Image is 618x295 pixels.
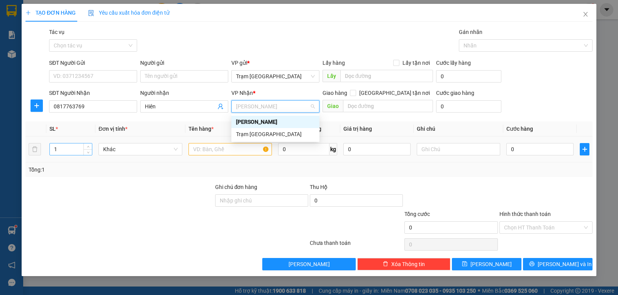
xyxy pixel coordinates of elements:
li: VP [PERSON_NAME] [53,33,103,41]
span: Lấy [323,70,340,82]
span: Khác [103,143,177,155]
li: Trung Nga [4,4,112,19]
div: Trạm [GEOGRAPHIC_DATA] [236,130,315,138]
span: save [462,261,467,267]
span: [PERSON_NAME] [289,260,330,268]
button: plus [31,99,43,112]
label: Cước giao hàng [436,90,474,96]
span: Đơn vị tính [98,126,127,132]
button: printer[PERSON_NAME] và In [523,258,593,270]
span: Lấy tận nơi [399,59,433,67]
b: T1 [PERSON_NAME], P Phú Thuỷ [53,42,100,66]
span: Cước hàng [506,126,533,132]
img: icon [88,10,94,16]
span: close [582,11,589,17]
div: Tổng: 1 [29,165,239,174]
input: Dọc đường [343,100,433,112]
div: Chưa thanh toán [309,239,404,252]
span: Increase Value [83,143,92,149]
span: [GEOGRAPHIC_DATA] tận nơi [356,89,433,97]
span: Phan Thiết [236,101,315,112]
div: SĐT Người Gửi [49,59,137,67]
span: Xóa Thông tin [391,260,425,268]
div: VP gửi [231,59,319,67]
th: Ghi chú [414,121,503,137]
span: [PERSON_NAME] và In [538,260,592,268]
button: save[PERSON_NAME] [452,258,521,270]
span: Tổng cước [404,211,430,217]
span: printer [529,261,535,267]
button: plus [580,143,589,155]
input: Dọc đường [340,70,433,82]
input: Cước lấy hàng [436,70,501,83]
label: Tác vụ [49,29,65,35]
span: delete [383,261,388,267]
input: VD: Bàn, Ghế [188,143,272,155]
button: [PERSON_NAME] [262,258,355,270]
span: Giao hàng [323,90,347,96]
span: plus [25,10,31,15]
button: delete [29,143,41,155]
label: Cước lấy hàng [436,60,471,66]
span: environment [53,43,59,48]
span: user-add [217,103,224,110]
div: SĐT Người Nhận [49,89,137,97]
span: SL [49,126,56,132]
li: VP Trạm [GEOGRAPHIC_DATA] [4,33,53,58]
span: Decrease Value [83,149,92,155]
span: Yêu cầu xuất hóa đơn điện tử [88,10,170,16]
span: Thu Hộ [310,184,328,190]
button: Close [575,4,596,25]
button: deleteXóa Thông tin [357,258,450,270]
span: [PERSON_NAME] [470,260,512,268]
input: Ghi Chú [417,143,500,155]
span: Giá trị hàng [343,126,372,132]
span: TẠO ĐƠN HÀNG [25,10,76,16]
span: Lấy hàng [323,60,345,66]
span: Giao [323,100,343,112]
span: kg [329,143,337,155]
label: Hình thức thanh toán [499,211,551,217]
div: Phan Thiết [231,116,319,128]
div: Người gửi [140,59,228,67]
div: Trạm Sài Gòn [231,128,319,140]
span: Trạm Sài Gòn [236,71,315,82]
span: Tên hàng [188,126,214,132]
div: Người nhận [140,89,228,97]
label: Ghi chú đơn hàng [215,184,258,190]
span: up [86,145,90,149]
span: plus [31,103,42,109]
span: VP Nhận [231,90,253,96]
span: plus [580,146,589,152]
div: [PERSON_NAME] [236,118,315,126]
input: 0 [343,143,411,155]
label: Gán nhãn [459,29,482,35]
input: Ghi chú đơn hàng [215,194,308,207]
span: down [86,150,90,155]
img: logo.jpg [4,4,31,31]
input: Cước giao hàng [436,100,501,113]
